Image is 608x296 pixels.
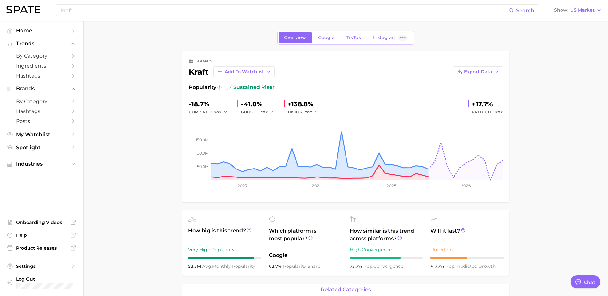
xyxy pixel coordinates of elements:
[5,71,78,81] a: Hashtags
[472,99,503,109] div: +17.7%
[189,108,232,116] div: combined
[269,227,342,248] span: Which platform is most popular?
[5,106,78,116] a: Hashtags
[5,61,78,71] a: Ingredients
[305,109,312,115] span: YoY
[196,57,212,65] div: brand
[202,263,255,269] span: monthly popularity
[430,257,504,259] div: 5 / 10
[16,245,67,251] span: Product Releases
[350,263,363,269] span: 73.7%
[363,263,403,269] span: convergence
[16,63,67,69] span: Ingredients
[16,28,67,34] span: Home
[496,110,503,114] span: YoY
[516,7,534,13] span: Search
[60,5,509,16] input: Search here for a brand, industry, or ingredient
[16,219,67,225] span: Onboarding Videos
[202,263,212,269] abbr: average
[363,263,373,269] abbr: popularity index
[189,99,232,109] div: -18.7%
[287,99,323,109] div: +138.8%
[269,263,283,269] span: 63.7%
[5,51,78,61] a: by Category
[341,32,367,43] a: TikTok
[214,109,221,115] span: YoY
[214,108,228,116] button: YoY
[241,108,279,116] div: GOOGLE
[5,143,78,152] a: Spotlight
[430,263,446,269] span: +17.7%
[16,118,67,124] span: Posts
[16,131,67,137] span: My Watchlist
[188,257,261,259] div: 9 / 10
[554,8,568,12] span: Show
[16,108,67,114] span: Hashtags
[213,66,275,77] button: Add to Watchlist
[400,35,406,40] span: Beta
[5,39,78,48] button: Trends
[387,183,396,188] tspan: 2025
[225,69,264,75] span: Add to Watchlist
[269,251,342,259] span: Google
[461,183,471,188] tspan: 2026
[16,41,67,46] span: Trends
[5,116,78,126] a: Posts
[5,159,78,169] button: Industries
[350,227,423,243] span: How similar is this trend across platforms?
[5,274,78,291] a: Log out. Currently logged in with e-mail trisha.hanold@schreiberfoods.com.
[368,32,413,43] a: InstagramBeta
[350,246,423,253] div: High Convergence
[16,73,67,79] span: Hashtags
[16,144,67,151] span: Spotlight
[5,84,78,94] button: Brands
[472,108,503,116] span: Predicted
[241,99,279,109] div: -41.0%
[373,35,396,40] span: Instagram
[188,263,202,269] span: 53.5m
[312,183,321,188] tspan: 2024
[350,257,423,259] div: 7 / 10
[5,129,78,139] a: My Watchlist
[227,85,232,90] img: sustained riser
[430,227,504,243] span: Will it last?
[287,108,323,116] div: TIKTOK
[305,108,319,116] button: YoY
[237,183,247,188] tspan: 2023
[5,26,78,36] a: Home
[189,66,275,77] div: kraft
[5,230,78,240] a: Help
[284,35,306,40] span: Overview
[5,218,78,227] a: Onboarding Videos
[189,84,216,91] span: Popularity
[16,232,67,238] span: Help
[283,263,320,269] span: popularity share
[6,6,40,13] img: SPATE
[227,84,275,91] span: sustained riser
[321,287,371,292] span: related categories
[16,86,67,92] span: Brands
[188,246,261,253] div: Very High Popularity
[5,243,78,253] a: Product Releases
[16,53,67,59] span: by Category
[430,246,504,253] div: Uncertain
[188,227,261,243] span: How big is this trend?
[570,8,595,12] span: US Market
[464,69,492,75] span: Export Data
[5,261,78,271] a: Settings
[453,66,503,77] button: Export Data
[261,109,268,115] span: YoY
[346,35,361,40] span: TikTok
[16,276,94,282] span: Log Out
[446,263,455,269] abbr: popularity index
[16,263,67,269] span: Settings
[261,108,274,116] button: YoY
[446,263,496,269] span: predicted growth
[318,35,335,40] span: Google
[279,32,312,43] a: Overview
[312,32,340,43] a: Google
[5,96,78,106] a: by Category
[16,161,67,167] span: Industries
[16,98,67,104] span: by Category
[553,6,603,14] button: ShowUS Market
